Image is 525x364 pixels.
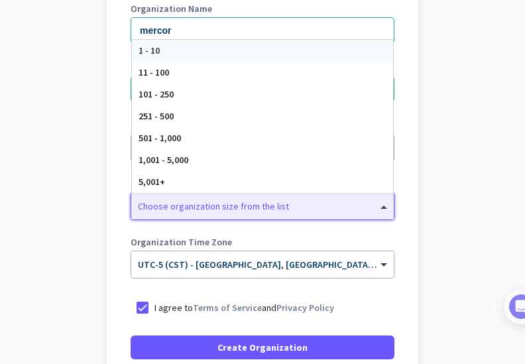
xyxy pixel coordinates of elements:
span: 251 - 500 [139,110,174,122]
input: 201-555-0123 [131,76,394,102]
label: Organization Time Zone [131,237,394,247]
span: Create Organization [217,341,308,354]
a: Terms of Service [193,302,262,314]
p: I agree to and [154,301,334,314]
button: Create Organization [131,335,394,359]
span: 1 - 10 [139,44,160,56]
span: 11 - 100 [139,66,169,78]
label: Organization language [131,121,227,130]
span: 101 - 250 [139,88,174,100]
a: Privacy Policy [276,302,334,314]
span: 501 - 1,000 [139,132,181,144]
input: What is the name of your organization? [131,17,394,44]
span: 5,001+ [139,176,165,188]
label: Organization Name [131,4,394,13]
div: Options List [132,40,393,193]
label: Phone Number [131,62,394,72]
span: 1,001 - 5,000 [139,154,188,166]
label: Organization Size (Optional) [131,179,394,188]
